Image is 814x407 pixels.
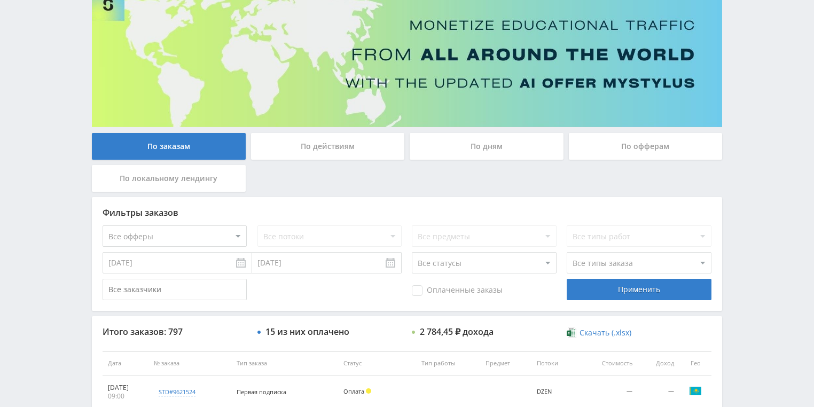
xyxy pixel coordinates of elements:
[343,387,364,395] span: Оплата
[237,388,286,396] span: Первая подписка
[480,351,531,375] th: Предмет
[159,388,195,396] div: std#9621524
[338,351,416,375] th: Статус
[108,392,143,401] div: 09:00
[103,279,247,300] input: Все заказчики
[148,351,231,375] th: № заказа
[569,133,723,160] div: По офферам
[410,133,563,160] div: По дням
[638,351,679,375] th: Доход
[103,351,148,375] th: Дата
[231,351,338,375] th: Тип заказа
[567,279,711,300] div: Применить
[265,327,349,336] div: 15 из них оплачено
[578,351,638,375] th: Стоимость
[108,383,143,392] div: [DATE]
[580,328,631,337] span: Скачать (.xlsx)
[567,327,631,338] a: Скачать (.xlsx)
[679,351,711,375] th: Гео
[567,327,576,338] img: xlsx
[92,133,246,160] div: По заказам
[420,327,494,336] div: 2 784,45 ₽ дохода
[531,351,578,375] th: Потоки
[412,285,503,296] span: Оплаченные заказы
[537,388,573,395] div: DZEN
[366,388,371,394] span: Холд
[92,165,246,192] div: По локальному лендингу
[103,208,711,217] div: Фильтры заказов
[251,133,405,160] div: По действиям
[416,351,480,375] th: Тип работы
[689,385,702,397] img: kaz.png
[103,327,247,336] div: Итого заказов: 797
